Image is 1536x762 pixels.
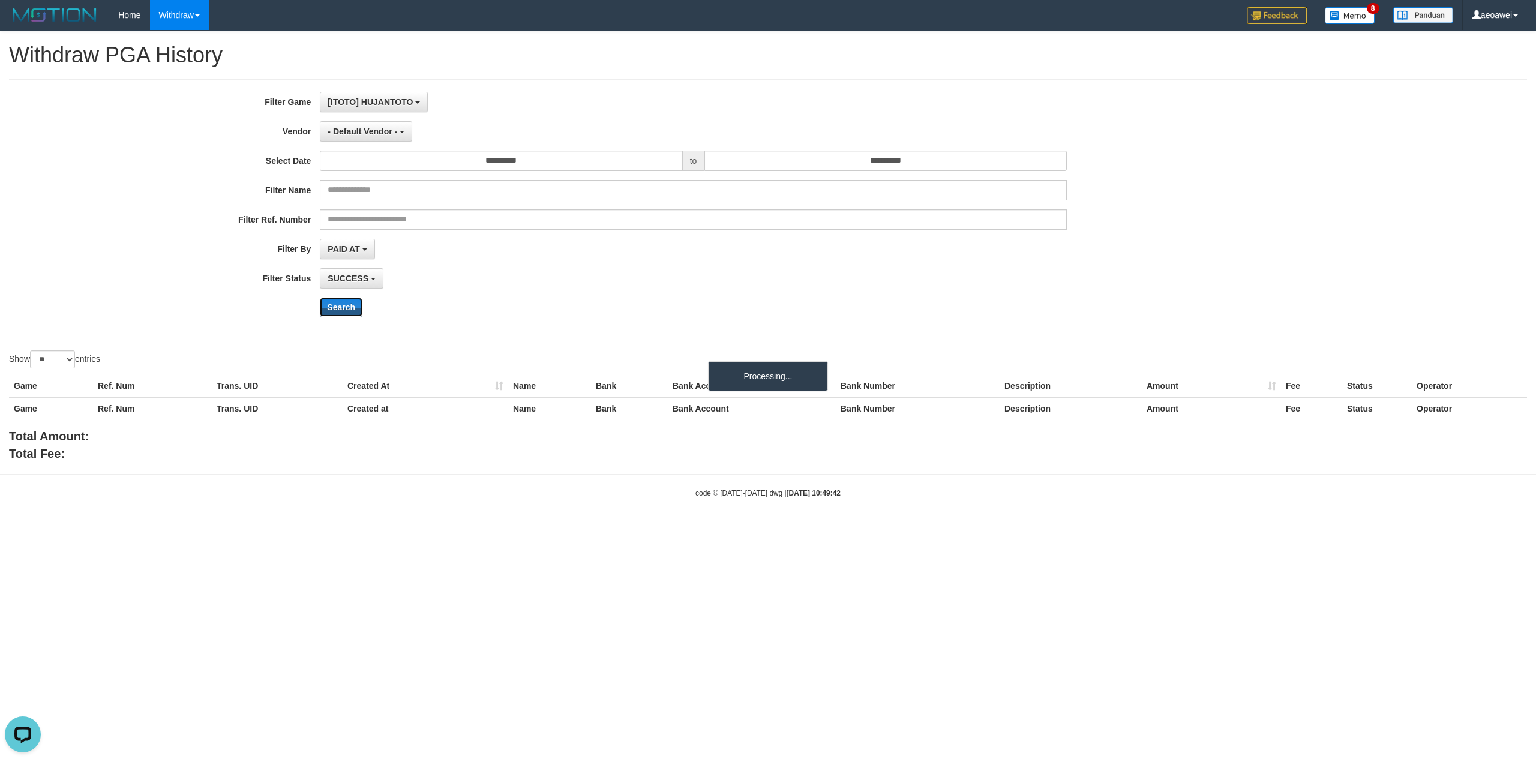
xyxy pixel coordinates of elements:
[1142,397,1281,419] th: Amount
[93,397,212,419] th: Ref. Num
[1412,397,1527,419] th: Operator
[1342,375,1412,397] th: Status
[320,121,412,142] button: - Default Vendor -
[668,397,836,419] th: Bank Account
[591,375,668,397] th: Bank
[343,375,508,397] th: Created At
[1247,7,1307,24] img: Feedback.jpg
[1393,7,1453,23] img: panduan.png
[668,375,836,397] th: Bank Account
[328,127,397,136] span: - Default Vendor -
[1412,375,1527,397] th: Operator
[836,375,1000,397] th: Bank Number
[1281,397,1342,419] th: Fee
[1000,375,1142,397] th: Description
[682,151,705,171] span: to
[212,375,343,397] th: Trans. UID
[9,447,65,460] b: Total Fee:
[320,239,374,259] button: PAID AT
[320,268,383,289] button: SUCCESS
[320,92,428,112] button: [ITOTO] HUJANTOTO
[836,397,1000,419] th: Bank Number
[9,6,100,24] img: MOTION_logo.png
[212,397,343,419] th: Trans. UID
[1281,375,1342,397] th: Fee
[695,489,841,497] small: code © [DATE]-[DATE] dwg |
[591,397,668,419] th: Bank
[1367,3,1379,14] span: 8
[9,430,89,443] b: Total Amount:
[328,244,359,254] span: PAID AT
[9,397,93,419] th: Game
[787,489,841,497] strong: [DATE] 10:49:42
[343,397,508,419] th: Created at
[93,375,212,397] th: Ref. Num
[1342,397,1412,419] th: Status
[320,298,362,317] button: Search
[9,350,100,368] label: Show entries
[508,375,591,397] th: Name
[328,97,413,107] span: [ITOTO] HUJANTOTO
[508,397,591,419] th: Name
[708,361,828,391] div: Processing...
[5,5,41,41] button: Open LiveChat chat widget
[1325,7,1375,24] img: Button%20Memo.svg
[328,274,368,283] span: SUCCESS
[1142,375,1281,397] th: Amount
[1000,397,1142,419] th: Description
[9,43,1527,67] h1: Withdraw PGA History
[30,350,75,368] select: Showentries
[9,375,93,397] th: Game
